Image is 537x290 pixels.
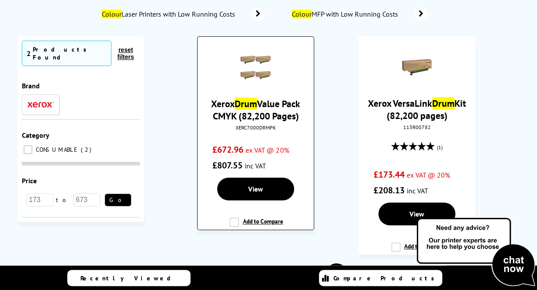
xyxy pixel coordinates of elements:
[24,145,32,154] input: CONSUMABLE 2
[391,242,444,259] label: Add to Compare
[101,8,265,20] a: ColourLaser Printers with Low Running Costs
[374,185,405,196] span: £208.13
[101,10,238,18] span: Laser Printers with Low Running Costs
[80,274,180,282] span: Recently Viewed
[67,270,191,286] a: Recently Viewed
[432,97,454,109] mark: Drum
[73,193,101,206] input: 673
[34,146,80,154] span: CONSUMABLE
[217,178,294,200] a: View
[368,97,466,122] a: Xerox VersaLinkDrumKit (82,200 pages)
[235,98,257,110] mark: Drum
[28,101,54,108] img: Xerox
[111,46,140,61] button: reset filters
[407,186,428,195] span: inc VAT
[22,131,49,140] span: Category
[333,274,439,282] span: Compare Products
[22,81,40,90] span: Brand
[374,169,405,180] span: £173.44
[291,10,402,18] span: MFP with Low Running Costs
[212,144,243,155] span: £672.96
[212,160,243,171] span: £807.55
[54,196,73,204] span: to
[245,161,266,170] span: inc VAT
[102,10,121,18] mark: Colour
[81,146,94,154] span: 2
[204,124,307,131] div: XERC7000DRMPK
[240,52,271,83] img: Xerox-C7000-Drum-Bundle-Small.gif
[211,98,300,122] a: XeroxDrumValue Pack CMYK (82,200 Pages)
[365,124,469,130] div: 113R00782
[415,217,537,288] img: Open Live Chat window
[248,185,263,193] span: View
[409,210,424,218] span: View
[26,193,54,206] input: 173
[319,270,442,286] a: Compare Products
[27,49,31,58] span: 2
[105,194,131,206] button: Go
[229,217,283,234] label: Add to Compare
[246,146,289,154] span: ex VAT @ 20%
[437,139,443,156] span: (1)
[33,45,107,61] div: Products Found
[291,8,428,20] a: ColourMFP with Low Running Costs
[378,203,455,225] a: View
[22,176,37,185] span: Price
[407,171,450,179] span: ex VAT @ 20%
[292,10,312,18] mark: Colour
[402,52,432,82] img: Xerox-c7000-drumcartridge-small.gif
